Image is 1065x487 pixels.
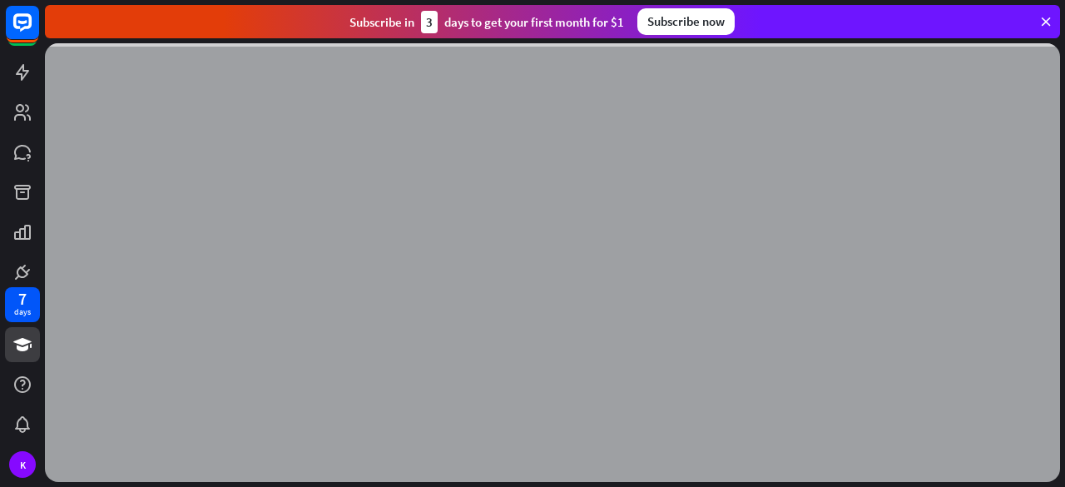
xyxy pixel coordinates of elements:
a: 7 days [5,287,40,322]
div: Subscribe in days to get your first month for $1 [349,11,624,33]
div: 3 [421,11,438,33]
div: days [14,306,31,318]
div: K [9,451,36,478]
div: Subscribe now [637,8,735,35]
div: 7 [18,291,27,306]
